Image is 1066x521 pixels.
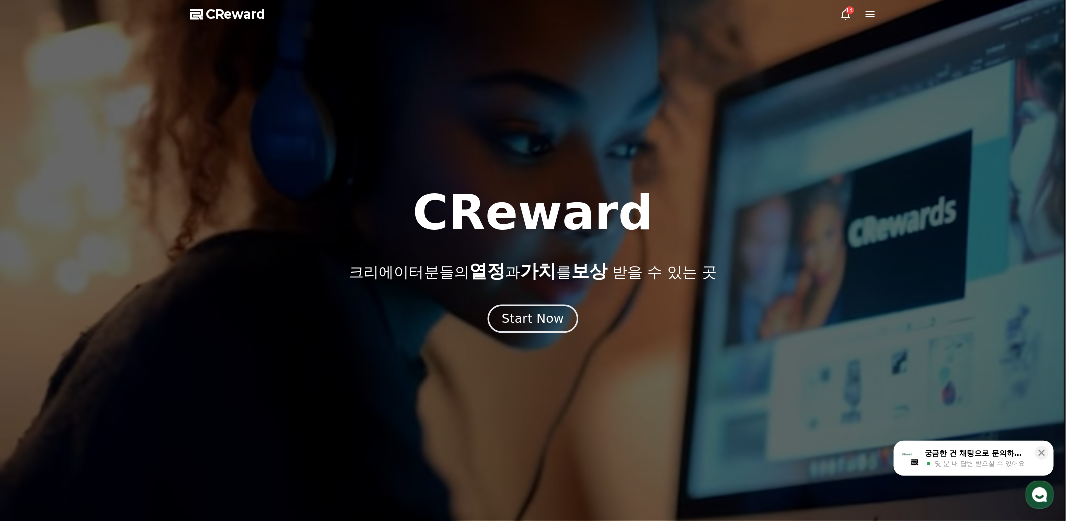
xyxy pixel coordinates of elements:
a: 홈 [3,318,66,343]
span: 열정 [469,260,505,281]
a: 14 [840,8,852,20]
h1: CReward [413,189,653,237]
span: 설정 [155,333,167,341]
a: 대화 [66,318,129,343]
a: CReward [190,6,266,22]
span: 보상 [571,260,607,281]
a: 설정 [129,318,192,343]
a: Start Now [490,315,576,325]
div: Start Now [502,310,564,327]
p: 크리에이터분들의 과 를 받을 수 있는 곳 [349,261,717,281]
div: 14 [846,6,854,14]
span: 홈 [32,333,38,341]
button: Start Now [488,305,578,333]
span: 대화 [92,333,104,341]
span: 가치 [520,260,556,281]
span: CReward [206,6,266,22]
